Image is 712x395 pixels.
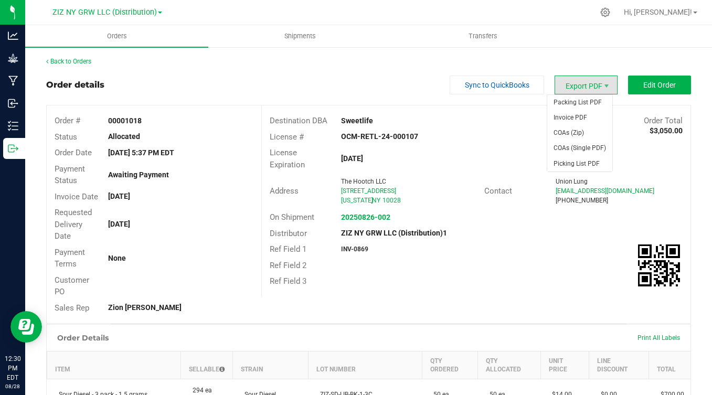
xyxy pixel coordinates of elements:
span: On Shipment [270,212,314,222]
span: Ref Field 2 [270,261,306,270]
span: [STREET_ADDRESS] [341,187,396,195]
a: Shipments [208,25,391,47]
span: 10028 [382,197,401,204]
th: Sellable [181,351,233,379]
strong: [DATE] [108,192,130,200]
inline-svg: Outbound [8,143,18,154]
strong: Awaiting Payment [108,170,169,179]
strong: Sweetlife [341,116,373,125]
span: Sales Rep [55,303,89,313]
span: Hi, [PERSON_NAME]! [624,8,692,16]
span: [EMAIL_ADDRESS][DOMAIN_NAME] [556,187,654,195]
a: Transfers [391,25,575,47]
li: Export PDF [555,76,618,94]
p: 12:30 PM EDT [5,354,20,382]
span: Transfers [454,31,512,41]
span: Ref Field 1 [270,244,306,254]
a: 20250826-002 [341,213,390,221]
th: Line Discount [589,351,649,379]
span: Payment Status [55,164,85,186]
strong: [DATE] [341,154,363,163]
th: Qty Ordered [422,351,478,379]
span: Union [556,178,572,185]
span: Orders [93,31,141,41]
strong: ZIZ NY GRW LLC (Distribution)1 [341,229,447,237]
span: Print All Labels [637,334,680,341]
span: Requested Delivery Date [55,208,92,241]
button: Sync to QuickBooks [450,76,544,94]
span: Order Total [644,116,683,125]
strong: [DATE] [108,220,130,228]
iframe: Resource center [10,311,42,343]
inline-svg: Analytics [8,30,18,41]
span: Address [270,186,299,196]
span: The Hootch LLC [341,178,386,185]
li: COAs (Single PDF) [547,141,612,156]
a: Orders [25,25,208,47]
th: Lot Number [309,351,422,379]
h1: Order Details [57,334,109,342]
span: NY [372,197,380,204]
inline-svg: Grow [8,53,18,63]
li: Invoice PDF [547,110,612,125]
strong: None [108,254,126,262]
strong: [DATE] 5:37 PM EDT [108,148,174,157]
button: Edit Order [628,76,691,94]
div: Manage settings [599,7,612,17]
span: , [371,197,372,204]
strong: Zion [PERSON_NAME] [108,303,182,312]
li: COAs (Zip) [547,125,612,141]
strong: Allocated [108,132,140,141]
span: Payment Terms [55,248,85,269]
th: Unit Price [540,351,589,379]
span: Order Date [55,148,92,157]
a: Back to Orders [46,58,91,65]
span: Destination DBA [270,116,327,125]
span: ZIZ NY GRW LLC (Distribution) [52,8,157,17]
strong: INV-0869 [341,245,368,253]
li: Packing List PDF [547,95,612,110]
th: Strain [233,351,309,379]
span: Invoice Date [55,192,98,201]
strong: OCM-RETL-24-000107 [341,132,418,141]
span: Sync to QuickBooks [465,81,529,89]
qrcode: 00001018 [638,244,680,286]
li: Picking List PDF [547,156,612,172]
span: Distributor [270,229,307,238]
span: Edit Order [643,81,676,89]
span: Order # [55,116,80,125]
span: Status [55,132,77,142]
span: [PHONE_NUMBER] [556,197,608,204]
span: Ref Field 3 [270,276,306,286]
span: Customer PO [55,275,89,297]
inline-svg: Inbound [8,98,18,109]
span: Contact [484,186,512,196]
inline-svg: Inventory [8,121,18,131]
span: 294 ea [187,387,212,394]
span: Shipments [270,31,330,41]
span: License Expiration [270,148,305,169]
strong: $3,050.00 [650,126,683,135]
img: Scan me! [638,244,680,286]
th: Qty Allocated [478,351,541,379]
inline-svg: Manufacturing [8,76,18,86]
th: Total [649,351,690,379]
span: License # [270,132,304,142]
strong: 00001018 [108,116,142,125]
span: Lung [573,178,588,185]
div: Order details [46,79,104,91]
span: [US_STATE] [341,197,373,204]
th: Item [47,351,181,379]
p: 08/28 [5,382,20,390]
